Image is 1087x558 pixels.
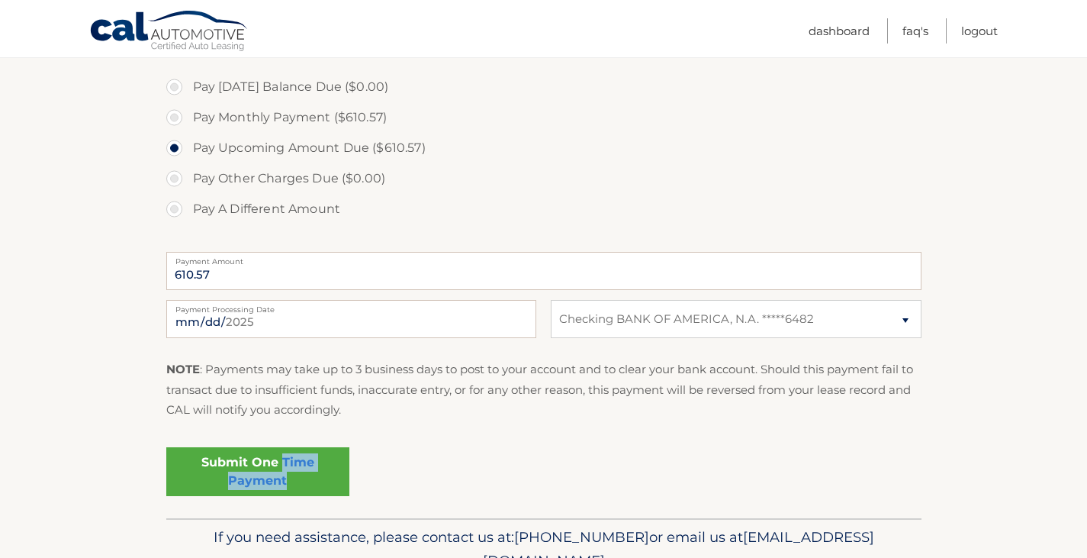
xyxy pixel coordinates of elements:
a: Dashboard [809,18,870,44]
label: Payment Processing Date [166,300,536,312]
a: Cal Automotive [89,10,249,54]
label: Pay [DATE] Balance Due ($0.00) [166,72,921,102]
input: Payment Date [166,300,536,338]
strong: NOTE [166,362,200,376]
input: Payment Amount [166,252,921,290]
label: Pay Other Charges Due ($0.00) [166,163,921,194]
label: Pay A Different Amount [166,194,921,224]
a: Logout [961,18,998,44]
label: Payment Amount [166,252,921,264]
label: Pay Monthly Payment ($610.57) [166,102,921,133]
a: Submit One Time Payment [166,447,349,496]
a: FAQ's [902,18,928,44]
p: : Payments may take up to 3 business days to post to your account and to clear your bank account.... [166,360,921,420]
span: [PHONE_NUMBER] [514,528,649,546]
label: Pay Upcoming Amount Due ($610.57) [166,133,921,163]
